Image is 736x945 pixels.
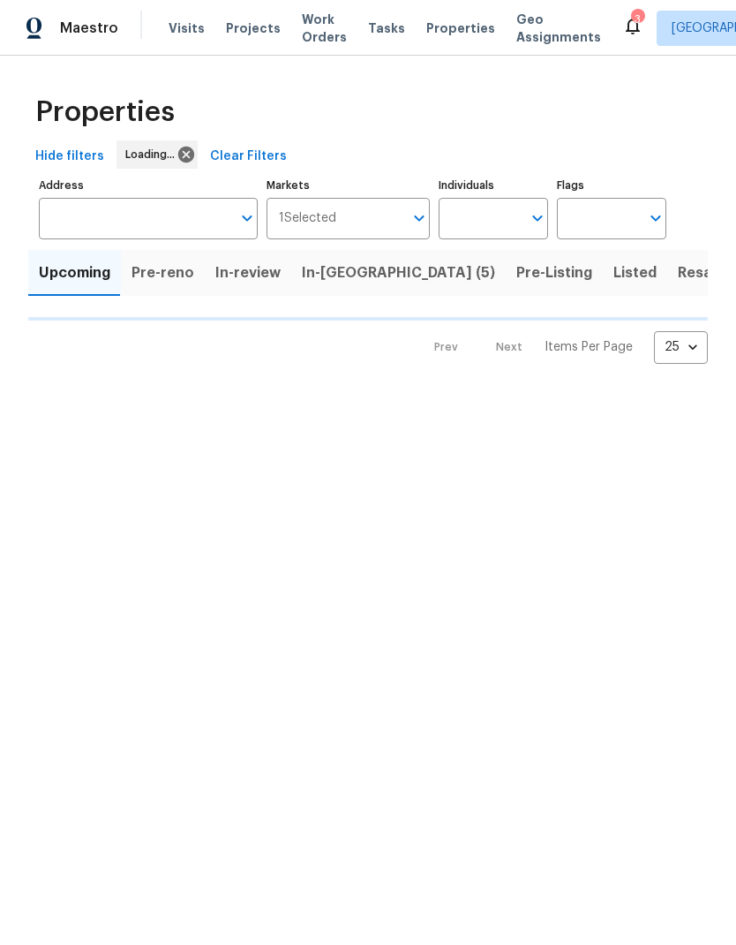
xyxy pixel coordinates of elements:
[302,11,347,46] span: Work Orders
[60,19,118,37] span: Maestro
[544,338,633,356] p: Items Per Page
[35,146,104,168] span: Hide filters
[525,206,550,231] button: Open
[439,180,548,191] label: Individuals
[557,180,666,191] label: Flags
[368,22,405,34] span: Tasks
[203,140,294,173] button: Clear Filters
[210,146,287,168] span: Clear Filters
[417,331,708,364] nav: Pagination Navigation
[226,19,281,37] span: Projects
[631,11,643,28] div: 3
[426,19,495,37] span: Properties
[169,19,205,37] span: Visits
[39,261,110,285] span: Upcoming
[28,140,111,173] button: Hide filters
[116,140,198,169] div: Loading...
[125,146,182,163] span: Loading...
[516,261,592,285] span: Pre-Listing
[35,103,175,121] span: Properties
[643,206,668,231] button: Open
[654,324,708,370] div: 25
[215,261,281,285] span: In-review
[235,206,259,231] button: Open
[267,180,431,191] label: Markets
[613,261,657,285] span: Listed
[39,180,258,191] label: Address
[516,11,601,46] span: Geo Assignments
[407,206,432,231] button: Open
[131,261,194,285] span: Pre-reno
[279,211,336,226] span: 1 Selected
[302,261,495,285] span: In-[GEOGRAPHIC_DATA] (5)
